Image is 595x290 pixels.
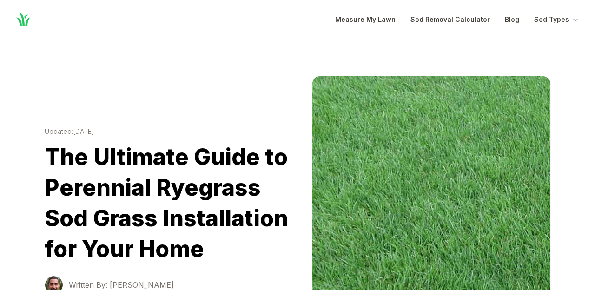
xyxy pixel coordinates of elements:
[45,127,297,136] time: Updated: [DATE]
[534,14,580,25] button: Sod Types
[335,14,396,25] a: Measure My Lawn
[505,14,519,25] a: Blog
[45,142,297,264] h1: The Ultimate Guide to Perennial Ryegrass Sod Grass Installation for Your Home
[410,14,490,25] a: Sod Removal Calculator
